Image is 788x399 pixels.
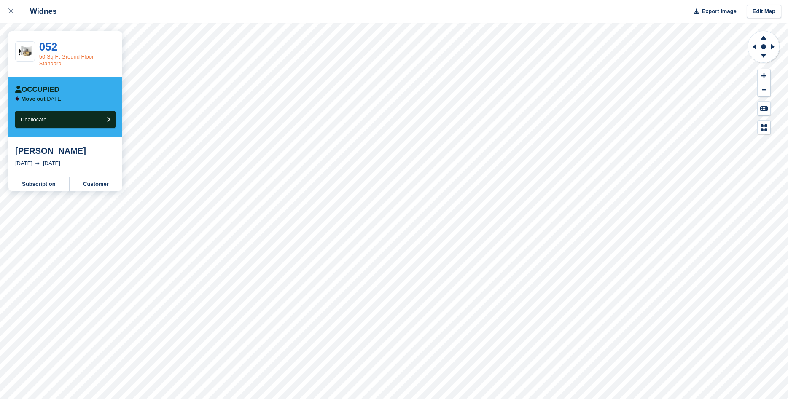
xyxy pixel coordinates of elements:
[8,177,70,191] a: Subscription
[702,7,736,16] span: Export Image
[747,5,781,19] a: Edit Map
[15,159,32,168] div: [DATE]
[39,54,94,67] a: 50 Sq Ft Ground Floor Standard
[15,96,19,101] img: arrow-left-icn-90495f2de72eb5bd0bd1c3c35deca35cc13f817d75bef06ecd7c0b315636ce7e.svg
[21,116,46,123] span: Deallocate
[15,86,59,94] div: Occupied
[43,159,60,168] div: [DATE]
[70,177,122,191] a: Customer
[35,162,40,165] img: arrow-right-light-icn-cde0832a797a2874e46488d9cf13f60e5c3a73dbe684e267c42b8395dfbc2abf.svg
[16,44,35,59] img: 50gfs.jpg
[15,111,116,128] button: Deallocate
[758,121,770,134] button: Map Legend
[15,146,116,156] div: [PERSON_NAME]
[758,83,770,97] button: Zoom Out
[22,96,63,102] p: [DATE]
[22,96,46,102] span: Move out
[39,40,57,53] a: 052
[758,102,770,115] button: Keyboard Shortcuts
[758,69,770,83] button: Zoom In
[688,5,737,19] button: Export Image
[22,6,57,16] div: Widnes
